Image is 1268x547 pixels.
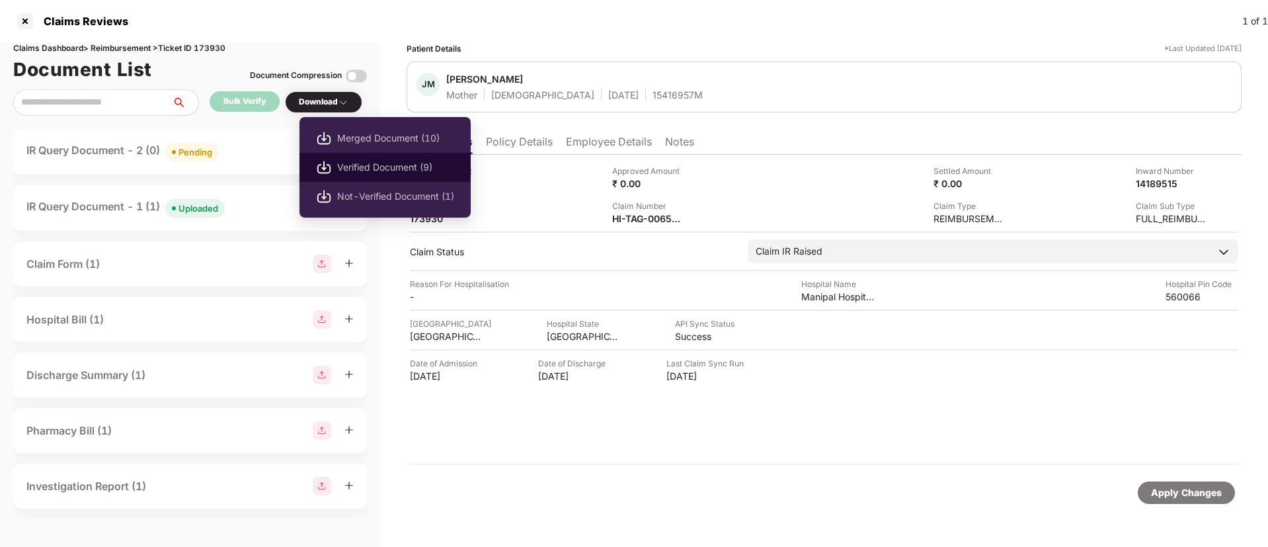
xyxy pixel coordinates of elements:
[1151,485,1222,500] div: Apply Changes
[299,96,348,108] div: Download
[344,370,354,379] span: plus
[344,314,354,323] span: plus
[344,259,354,268] span: plus
[337,189,454,204] span: Not-Verified Document (1)
[316,130,332,146] img: svg+xml;base64,PHN2ZyBpZD0iRG93bmxvYWQtMjB4MjAiIHhtbG5zPSJodHRwOi8vd3d3LnczLm9yZy8yMDAwL3N2ZyIgd2...
[178,202,218,215] div: Uploaded
[410,370,483,382] div: [DATE]
[407,42,461,55] div: Patient Details
[313,255,331,273] img: svg+xml;base64,PHN2ZyBpZD0iR3JvdXBfMjg4MTMiIGRhdGEtbmFtZT0iR3JvdXAgMjg4MTMiIHhtbG5zPSJodHRwOi8vd3...
[313,366,331,384] img: svg+xml;base64,PHN2ZyBpZD0iR3JvdXBfMjg4MTMiIGRhdGEtbmFtZT0iR3JvdXAgMjg4MTMiIHhtbG5zPSJodHRwOi8vd3...
[653,89,703,101] div: 15416957M
[13,55,152,84] h1: Document List
[171,89,199,116] button: search
[933,177,1006,190] div: ₹ 0.00
[1136,212,1209,225] div: FULL_REIMBURSEMENT
[491,89,594,101] div: [DEMOGRAPHIC_DATA]
[446,89,477,101] div: Mother
[344,425,354,435] span: plus
[410,317,491,330] div: [GEOGRAPHIC_DATA]
[26,423,112,439] div: Pharmacy Bill (1)
[612,165,685,177] div: Approved Amount
[313,310,331,329] img: svg+xml;base64,PHN2ZyBpZD0iR3JvdXBfMjg4MTMiIGRhdGEtbmFtZT0iR3JvdXAgMjg4MTMiIHhtbG5zPSJodHRwOi8vd3...
[538,370,611,382] div: [DATE]
[1166,290,1238,303] div: 560066
[178,146,212,159] div: Pending
[1242,14,1268,28] div: 1 of 1
[313,477,331,495] img: svg+xml;base64,PHN2ZyBpZD0iR3JvdXBfMjg4MTMiIGRhdGEtbmFtZT0iR3JvdXAgMjg4MTMiIHhtbG5zPSJodHRwOi8vd3...
[346,65,367,87] img: svg+xml;base64,PHN2ZyBpZD0iVG9nZ2xlLTMyeDMyIiB4bWxucz0iaHR0cDovL3d3dy53My5vcmcvMjAwMC9zdmciIHdpZH...
[612,177,685,190] div: ₹ 0.00
[608,89,639,101] div: [DATE]
[1136,177,1209,190] div: 14189515
[1166,278,1238,290] div: Hospital Pin Code
[538,357,611,370] div: Date of Discharge
[316,159,332,175] img: svg+xml;base64,PHN2ZyBpZD0iRG93bmxvYWQtMjB4MjAiIHhtbG5zPSJodHRwOi8vd3d3LnczLm9yZy8yMDAwL3N2ZyIgd2...
[612,212,685,225] div: HI-TAG-006567576(1)
[486,135,553,154] li: Policy Details
[1136,165,1209,177] div: Inward Number
[756,244,822,259] div: Claim IR Raised
[666,357,744,370] div: Last Claim Sync Run
[416,73,440,96] div: JM
[250,69,342,82] div: Document Compression
[313,421,331,440] img: svg+xml;base64,PHN2ZyBpZD0iR3JvdXBfMjg4MTMiIGRhdGEtbmFtZT0iR3JvdXAgMjg4MTMiIHhtbG5zPSJodHRwOi8vd3...
[26,198,225,218] div: IR Query Document - 1 (1)
[26,312,104,328] div: Hospital Bill (1)
[1164,42,1242,55] div: *Last Updated [DATE]
[933,200,1006,212] div: Claim Type
[316,189,332,204] img: svg+xml;base64,PHN2ZyBpZD0iRG93bmxvYWQtMjB4MjAiIHhtbG5zPSJodHRwOi8vd3d3LnczLm9yZy8yMDAwL3N2ZyIgd2...
[26,367,145,384] div: Discharge Summary (1)
[223,95,266,108] div: Bulk Verify
[337,131,454,146] span: Merged Document (10)
[13,42,367,55] div: Claims Dashboard > Reimbursement > Ticket ID 173930
[1217,245,1230,259] img: downArrowIcon
[675,317,734,330] div: API Sync Status
[410,290,483,303] div: -
[410,330,483,343] div: [GEOGRAPHIC_DATA]
[344,481,354,490] span: plus
[26,478,146,495] div: Investigation Report (1)
[26,256,100,273] div: Claim Form (1)
[801,290,874,303] div: Manipal Hospitals
[337,160,454,175] span: Verified Document (9)
[933,212,1006,225] div: REIMBURSEMENT
[410,357,483,370] div: Date of Admission
[666,370,744,382] div: [DATE]
[1136,200,1209,212] div: Claim Sub Type
[612,200,685,212] div: Claim Number
[675,330,734,343] div: Success
[171,97,198,108] span: search
[410,245,734,258] div: Claim Status
[933,165,1006,177] div: Settled Amount
[36,15,128,28] div: Claims Reviews
[566,135,652,154] li: Employee Details
[547,330,619,343] div: [GEOGRAPHIC_DATA]
[410,278,509,290] div: Reason For Hospitalisation
[446,73,523,85] div: [PERSON_NAME]
[547,317,619,330] div: Hospital State
[338,97,348,108] img: svg+xml;base64,PHN2ZyBpZD0iRHJvcGRvd24tMzJ4MzIiIHhtbG5zPSJodHRwOi8vd3d3LnczLm9yZy8yMDAwL3N2ZyIgd2...
[801,278,874,290] div: Hospital Name
[665,135,694,154] li: Notes
[26,142,219,161] div: IR Query Document - 2 (0)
